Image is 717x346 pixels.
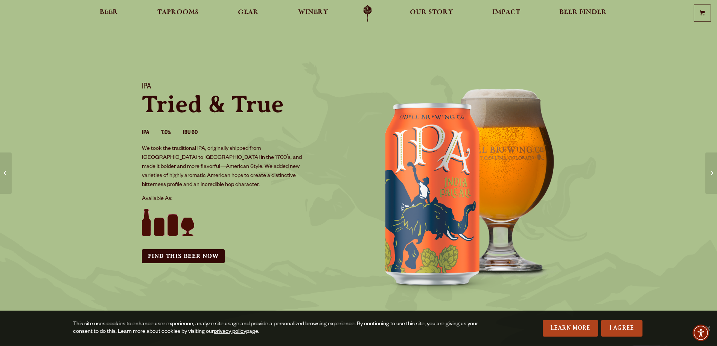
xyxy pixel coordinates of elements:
[410,9,453,15] span: Our Story
[214,329,246,335] a: privacy policy
[543,320,598,337] a: Learn More
[353,5,382,22] a: Odell Home
[161,128,183,138] li: 7.0%
[183,128,210,138] li: IBU 60
[293,5,333,22] a: Winery
[405,5,458,22] a: Our Story
[298,9,328,15] span: Winery
[142,145,308,190] p: We took the traditional IPA, originally shipped from [GEOGRAPHIC_DATA] to [GEOGRAPHIC_DATA] in th...
[142,195,350,204] p: Available As:
[559,9,607,15] span: Beer Finder
[359,73,585,299] img: IPA can and glass
[487,5,525,22] a: Impact
[95,5,123,22] a: Beer
[157,9,199,15] span: Taprooms
[73,321,481,336] div: This site uses cookies to enhance user experience, analyze site usage and provide a personalized ...
[142,128,161,138] li: IPA
[492,9,520,15] span: Impact
[142,249,225,263] a: Find this Beer Now
[238,9,259,15] span: Gear
[100,9,118,15] span: Beer
[233,5,263,22] a: Gear
[601,320,642,337] a: I Agree
[554,5,612,22] a: Beer Finder
[693,325,709,341] div: Accessibility Menu
[142,92,350,116] p: Tried & True
[152,5,204,22] a: Taprooms
[142,82,350,92] h1: IPA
